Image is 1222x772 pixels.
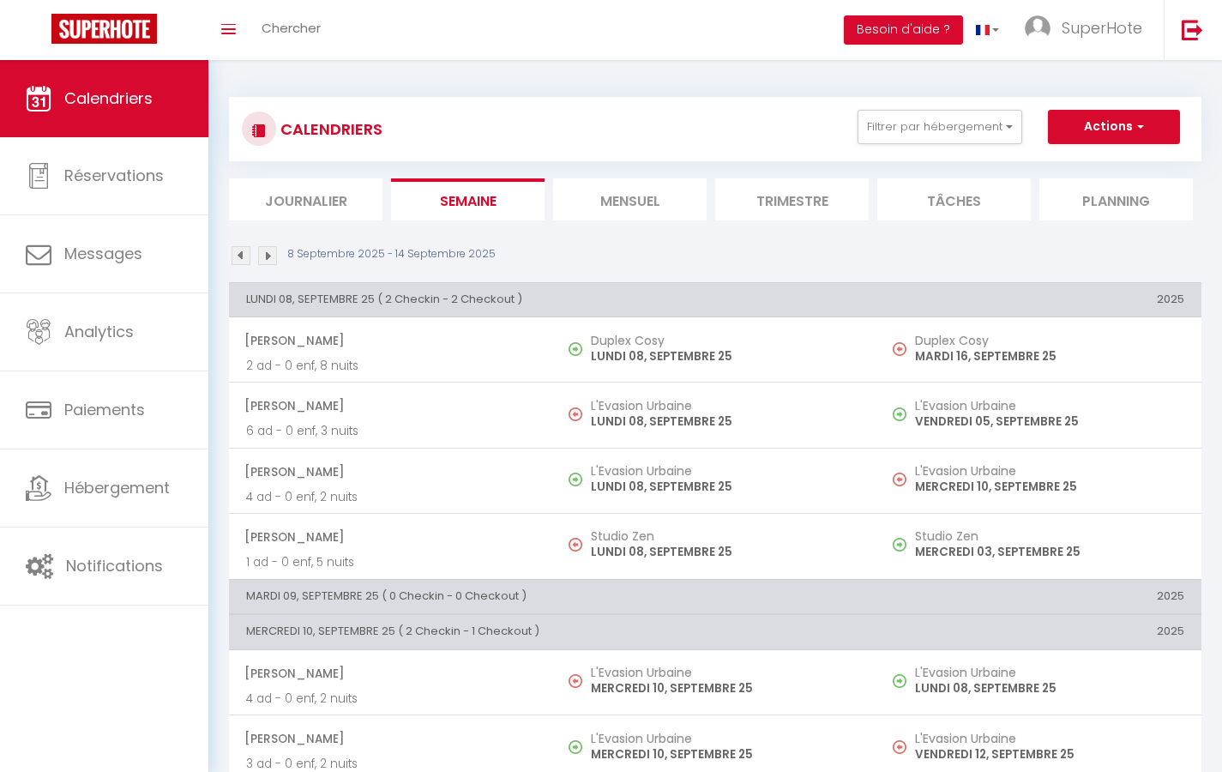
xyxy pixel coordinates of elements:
p: 6 ad - 0 enf, 3 nuits [246,422,536,440]
p: LUNDI 08, SEPTEMBRE 25 [591,478,860,496]
h5: Duplex Cosy [915,334,1184,347]
p: MERCREDI 03, SEPTEMBRE 25 [915,543,1184,561]
h5: Studio Zen [915,529,1184,543]
img: NO IMAGE [569,407,582,421]
span: Analytics [64,321,134,342]
span: [PERSON_NAME] [244,657,536,690]
li: Journalier [229,178,382,220]
p: 1 ad - 0 enf, 5 nuits [246,553,536,571]
span: [PERSON_NAME] [244,455,536,488]
h5: L'Evasion Urbaine [591,666,860,679]
h3: CALENDRIERS [276,110,382,148]
p: LUNDI 08, SEPTEMBRE 25 [591,347,860,365]
h5: L'Evasion Urbaine [591,399,860,413]
th: 2025 [877,282,1201,317]
span: Chercher [262,19,321,37]
img: NO IMAGE [569,674,582,688]
h5: L'Evasion Urbaine [591,732,860,745]
th: MERCREDI 10, SEPTEMBRE 25 ( 2 Checkin - 1 Checkout ) [229,615,877,649]
img: NO IMAGE [893,538,906,552]
h5: L'Evasion Urbaine [915,732,1184,745]
p: 2 ad - 0 enf, 8 nuits [246,357,536,375]
button: Actions [1048,110,1180,144]
p: VENDREDI 05, SEPTEMBRE 25 [915,413,1184,431]
p: LUNDI 08, SEPTEMBRE 25 [591,543,860,561]
img: NO IMAGE [893,473,906,486]
button: Besoin d'aide ? [844,15,963,45]
th: 2025 [877,615,1201,649]
h5: Duplex Cosy [591,334,860,347]
span: Hébergement [64,477,170,498]
span: [PERSON_NAME] [244,521,536,553]
p: VENDREDI 12, SEPTEMBRE 25 [915,745,1184,763]
p: MARDI 16, SEPTEMBRE 25 [915,347,1184,365]
span: Réservations [64,165,164,186]
h5: L'Evasion Urbaine [915,464,1184,478]
p: MERCREDI 10, SEPTEMBRE 25 [591,745,860,763]
span: [PERSON_NAME] [244,389,536,422]
li: Mensuel [553,178,707,220]
span: Notifications [66,555,163,576]
img: NO IMAGE [569,538,582,552]
p: LUNDI 08, SEPTEMBRE 25 [915,679,1184,697]
button: Filtrer par hébergement [858,110,1022,144]
h5: L'Evasion Urbaine [591,464,860,478]
button: Ouvrir le widget de chat LiveChat [14,7,65,58]
img: NO IMAGE [893,740,906,754]
span: SuperHote [1062,17,1142,39]
li: Tâches [877,178,1031,220]
p: 8 Septembre 2025 - 14 Septembre 2025 [287,246,496,262]
p: 4 ad - 0 enf, 2 nuits [246,690,536,708]
img: ... [1025,15,1050,41]
img: NO IMAGE [893,407,906,421]
th: LUNDI 08, SEPTEMBRE 25 ( 2 Checkin - 2 Checkout ) [229,282,877,317]
th: 2025 [877,579,1201,613]
li: Semaine [391,178,545,220]
h5: Studio Zen [591,529,860,543]
span: [PERSON_NAME] [244,722,536,755]
img: NO IMAGE [893,342,906,356]
p: MERCREDI 10, SEPTEMBRE 25 [591,679,860,697]
p: MERCREDI 10, SEPTEMBRE 25 [915,478,1184,496]
img: Super Booking [51,14,157,44]
img: logout [1182,19,1203,40]
h5: L'Evasion Urbaine [915,666,1184,679]
h5: L'Evasion Urbaine [915,399,1184,413]
th: MARDI 09, SEPTEMBRE 25 ( 0 Checkin - 0 Checkout ) [229,579,877,613]
p: LUNDI 08, SEPTEMBRE 25 [591,413,860,431]
span: Messages [64,243,142,264]
span: Paiements [64,399,145,420]
li: Trimestre [715,178,869,220]
p: 4 ad - 0 enf, 2 nuits [246,488,536,506]
img: NO IMAGE [893,674,906,688]
span: [PERSON_NAME] [244,324,536,357]
span: Calendriers [64,87,153,109]
li: Planning [1039,178,1193,220]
